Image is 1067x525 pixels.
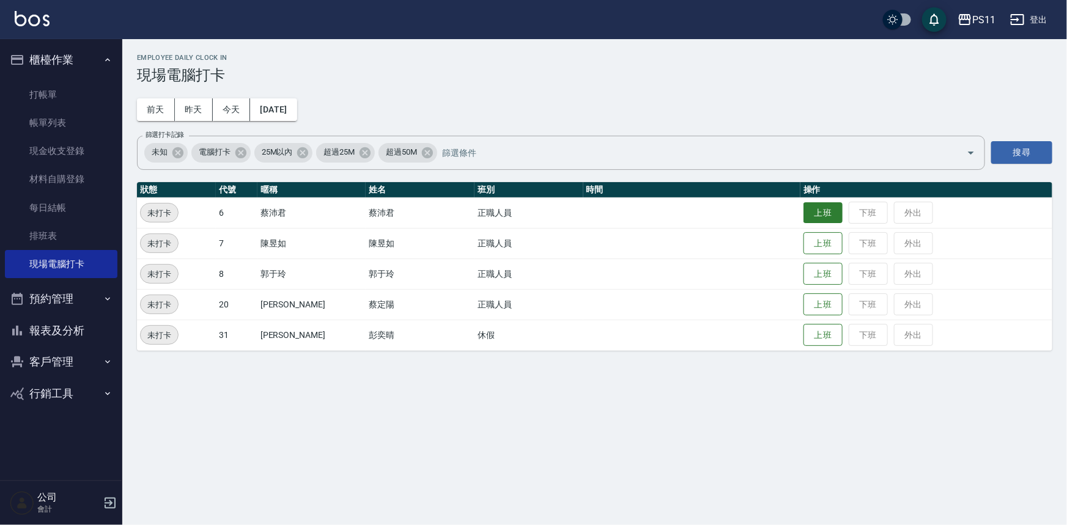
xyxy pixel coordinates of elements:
span: 25M以內 [254,146,300,158]
td: 6 [216,197,257,228]
input: 篩選條件 [439,142,945,163]
td: [PERSON_NAME] [257,320,366,350]
div: 未知 [144,143,188,163]
button: 登出 [1005,9,1052,31]
button: 上班 [803,293,843,316]
th: 暱稱 [257,182,366,198]
th: 代號 [216,182,257,198]
span: 未打卡 [141,298,178,311]
a: 排班表 [5,222,117,250]
td: 陳昱如 [257,228,366,259]
td: 蔡沛君 [366,197,474,228]
button: 今天 [213,98,251,121]
td: 8 [216,259,257,289]
button: Open [961,143,981,163]
img: Logo [15,11,50,26]
img: Person [10,491,34,515]
th: 班別 [474,182,583,198]
label: 篩選打卡記錄 [146,130,184,139]
button: 上班 [803,202,843,224]
button: 前天 [137,98,175,121]
button: 報表及分析 [5,315,117,347]
td: 7 [216,228,257,259]
td: 正職人員 [474,197,583,228]
a: 現場電腦打卡 [5,250,117,278]
div: 25M以內 [254,143,313,163]
p: 會計 [37,504,100,515]
button: PS11 [953,7,1000,32]
a: 材料自購登錄 [5,165,117,193]
button: 行銷工具 [5,378,117,409]
td: 陳昱如 [366,228,474,259]
td: 正職人員 [474,228,583,259]
button: 上班 [803,232,843,255]
a: 帳單列表 [5,109,117,137]
button: 上班 [803,263,843,285]
td: 正職人員 [474,289,583,320]
span: 超過50M [378,146,424,158]
div: 超過25M [316,143,375,163]
button: 搜尋 [991,141,1052,164]
td: 20 [216,289,257,320]
button: 預約管理 [5,283,117,315]
div: PS11 [972,12,995,28]
td: 正職人員 [474,259,583,289]
h2: Employee Daily Clock In [137,54,1052,62]
td: 蔡沛君 [257,197,366,228]
span: 未打卡 [141,207,178,219]
a: 打帳單 [5,81,117,109]
th: 姓名 [366,182,474,198]
button: 客戶管理 [5,346,117,378]
button: [DATE] [250,98,297,121]
td: 蔡定陽 [366,289,474,320]
td: 郭于玲 [366,259,474,289]
span: 電腦打卡 [191,146,238,158]
th: 操作 [800,182,1052,198]
span: 超過25M [316,146,362,158]
h3: 現場電腦打卡 [137,67,1052,84]
a: 現金收支登錄 [5,137,117,165]
td: 休假 [474,320,583,350]
div: 超過50M [378,143,437,163]
span: 未打卡 [141,237,178,250]
a: 每日結帳 [5,194,117,222]
button: 上班 [803,324,843,347]
th: 狀態 [137,182,216,198]
td: 31 [216,320,257,350]
span: 未打卡 [141,329,178,342]
button: 櫃檯作業 [5,44,117,76]
div: 電腦打卡 [191,143,251,163]
th: 時間 [583,182,800,198]
span: 未打卡 [141,268,178,281]
h5: 公司 [37,491,100,504]
span: 未知 [144,146,175,158]
td: 彭奕晴 [366,320,474,350]
button: 昨天 [175,98,213,121]
td: 郭于玲 [257,259,366,289]
td: [PERSON_NAME] [257,289,366,320]
button: save [922,7,947,32]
